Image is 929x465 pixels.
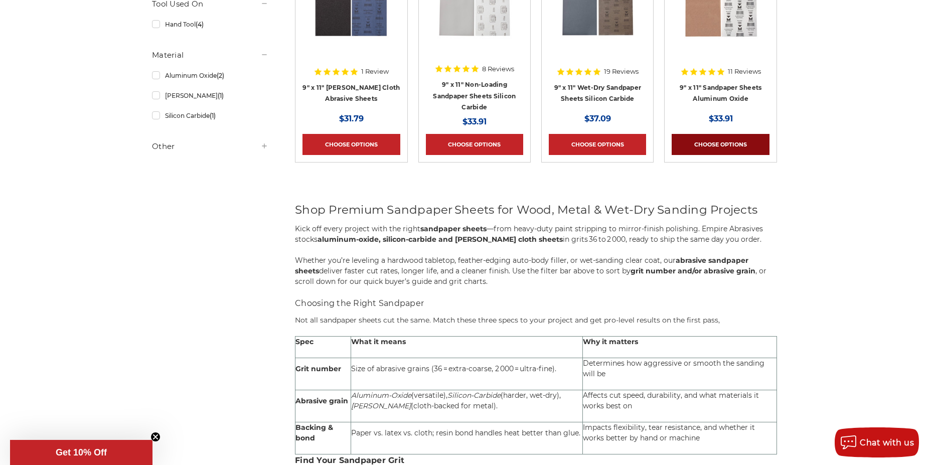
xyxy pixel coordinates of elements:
strong: aluminum‑oxide, silicon‑carbide and [PERSON_NAME] cloth sheets [318,235,563,244]
span: —from heavy‑duty paint stripping to mirror‑finish polishing. Empire Abrasives stocks [295,224,763,244]
h5: Material [152,49,268,61]
span: Determines how aggressive or smooth the sanding will be [583,359,764,378]
a: 9" x 11" Non-Loading Sandpaper Sheets Silicon Carbide [433,81,516,111]
button: Close teaser [150,432,161,442]
a: Choose Options [672,134,769,155]
strong: Why it matters [583,337,638,346]
span: [PERSON_NAME] [351,401,411,410]
strong: Backing & bond [295,423,333,442]
span: Impacts flexibility, tear resistance, and whether it works better by hand or machine [583,423,755,442]
span: Paper vs. latex vs. cloth; resin bond handles heat better than glue. [351,428,580,437]
span: Size of abrasive grains (36 = extra‑coarse, 2 000 = ultra‑fine). [351,364,556,373]
span: Aluminum‑Oxide [351,391,411,400]
span: 8 Reviews [482,66,514,72]
strong: What it means [351,337,406,346]
span: Silicon‑Carbide [447,391,501,400]
h5: Other [152,140,268,152]
a: 9" x 11" Sandpaper Sheets Aluminum Oxide [680,84,761,103]
a: Choose Options [426,134,523,155]
span: Kick off every project with the right [295,224,420,233]
div: Get 10% OffClose teaser [10,440,152,465]
button: Chat with us [835,427,919,457]
span: Affects cut speed, durability, and what materials it works best on [583,391,759,410]
a: [PERSON_NAME] [152,87,268,104]
span: in grits 36 to 2 000, ready to ship the same day you order. [563,235,761,244]
a: 9" x 11" [PERSON_NAME] Cloth Abrasive Sheets [302,84,400,103]
strong: sandpaper sheets [420,224,487,233]
span: (harder, wet‑dry), [501,391,561,400]
strong: Abrasive grain [295,396,348,405]
span: 11 Reviews [728,68,761,75]
span: (2) [217,72,224,79]
strong: Spec [295,337,314,346]
span: Get 10% Off [56,447,107,457]
a: Choose Options [549,134,646,155]
a: 9" x 11" Wet-Dry Sandpaper Sheets Silicon Carbide [554,84,642,103]
span: deliver faster cut rates, longer life, and a cleaner finish. Use the filter bar above to sort by [319,266,631,275]
span: $33.91 [462,117,487,126]
p: Not all sandpaper sheets cut the same. Match these three specs to your project and get pro‑level ... [295,315,777,326]
a: Silicon Carbide [152,107,268,124]
span: (versatile), [411,391,447,400]
span: Whether you’re leveling a hardwood tabletop, feather‑edging auto‑body filler, or wet‑sanding clea... [295,256,676,265]
strong: Grit number [295,364,341,373]
span: Chat with us [860,438,914,447]
span: (4) [196,21,204,28]
span: (cloth‑backed for metal). [411,401,498,410]
span: (1) [218,92,224,99]
span: $31.79 [339,114,364,123]
strong: grit number and/or abrasive grain [631,266,755,275]
span: 1 Review [361,68,389,75]
span: Shop Premium Sandpaper Sheets for Wood, Metal & Wet‑Dry Sanding Projects [295,203,757,217]
span: $33.91 [709,114,733,123]
a: Aluminum Oxide [152,67,268,84]
span: (1) [210,112,216,119]
a: Hand Tool [152,16,268,33]
span: Choosing the Right Sandpaper [295,298,424,308]
a: Choose Options [302,134,400,155]
span: 19 Reviews [604,68,639,75]
span: $37.09 [584,114,611,123]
